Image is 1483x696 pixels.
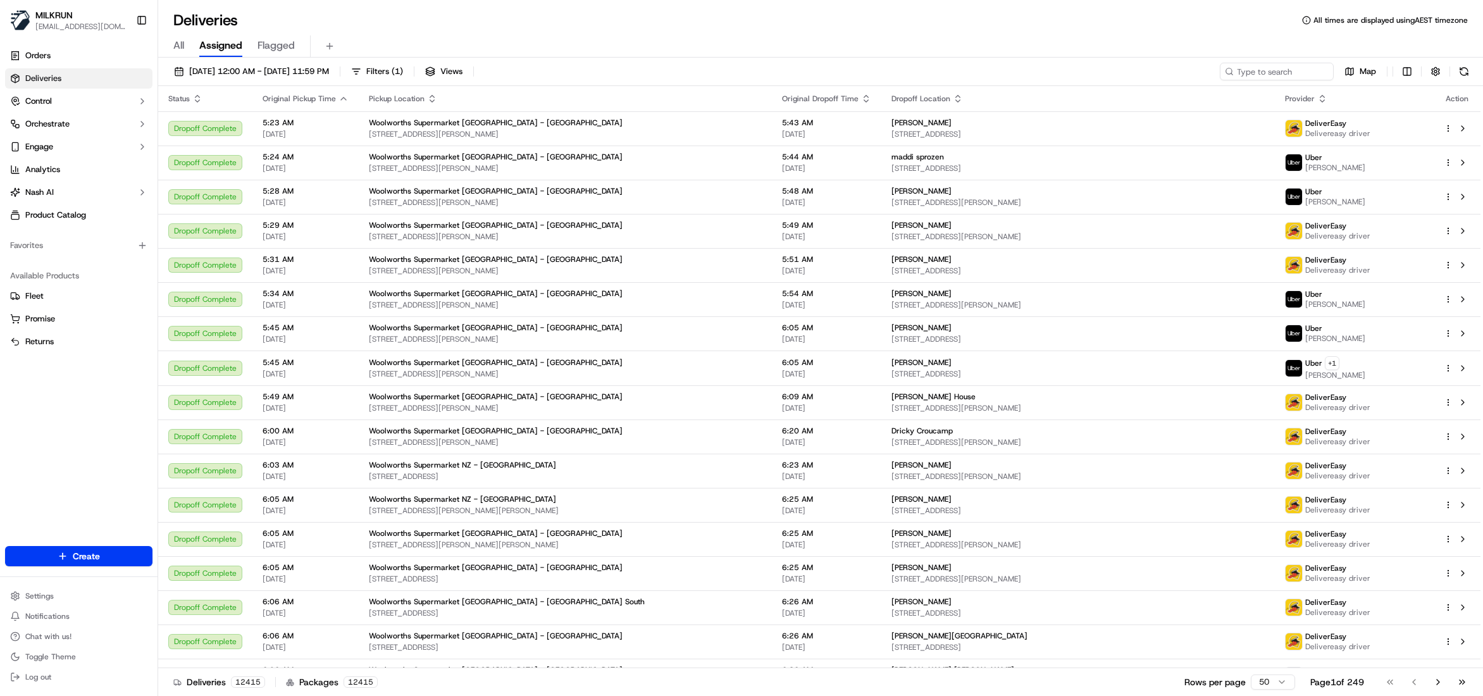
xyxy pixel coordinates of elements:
span: [STREET_ADDRESS] [891,506,1265,516]
span: Delivereasy driver [1305,265,1370,275]
img: delivereasy_logo.png [1286,463,1302,479]
span: Woolworths Supermarket [GEOGRAPHIC_DATA] - [GEOGRAPHIC_DATA] [369,323,623,333]
button: Notifications [5,607,152,625]
span: 6:05 AM [782,357,871,368]
span: [STREET_ADDRESS][PERSON_NAME] [369,369,762,379]
span: 6:26 AM [782,597,871,607]
span: 6:25 AM [782,528,871,538]
span: [DATE] [782,266,871,276]
span: [PERSON_NAME] [891,323,952,333]
span: [PERSON_NAME] [1305,333,1365,344]
p: Rows per page [1184,676,1246,688]
span: [DATE] 12:00 AM - [DATE] 11:59 PM [189,66,329,77]
button: [DATE] 12:00 AM - [DATE] 11:59 PM [168,63,335,80]
img: delivereasy_logo.png [1286,497,1302,513]
span: [DATE] [263,163,349,173]
span: Delivereasy driver [1305,539,1370,549]
span: [DATE] [782,129,871,139]
span: Settings [25,591,54,601]
span: Pickup Location [369,94,425,104]
span: [DATE] [782,232,871,242]
span: Woolworths Supermarket [GEOGRAPHIC_DATA] - [GEOGRAPHIC_DATA] [369,562,623,573]
span: [STREET_ADDRESS][PERSON_NAME] [891,403,1265,413]
div: 12415 [231,676,265,688]
span: [STREET_ADDRESS][PERSON_NAME] [369,232,762,242]
a: Returns [10,336,147,347]
span: [PERSON_NAME] [1305,163,1365,173]
span: Nash AI [25,187,54,198]
span: [DATE] [782,608,871,618]
span: 5:51 AM [782,254,871,264]
button: Chat with us! [5,628,152,645]
span: Notifications [25,611,70,621]
span: Woolworths Supermarket [GEOGRAPHIC_DATA] - [GEOGRAPHIC_DATA] [369,254,623,264]
span: [STREET_ADDRESS][PERSON_NAME] [369,266,762,276]
span: [DATE] [782,642,871,652]
span: Status [168,94,190,104]
span: [STREET_ADDRESS] [369,642,762,652]
span: Toggle Theme [25,652,76,662]
span: Uber [1305,289,1322,299]
span: Assigned [199,38,242,53]
span: 5:45 AM [263,323,349,333]
button: Returns [5,332,152,352]
span: Original Pickup Time [263,94,336,104]
span: [DATE] [263,334,349,344]
button: Nash AI [5,182,152,202]
span: [DATE] [263,197,349,208]
img: delivereasy_logo.png [1286,428,1302,445]
span: Delivereasy driver [1305,607,1370,618]
span: All [173,38,184,53]
button: [EMAIL_ADDRESS][DOMAIN_NAME] [35,22,126,32]
span: Woolworths Supermarket [GEOGRAPHIC_DATA] - [GEOGRAPHIC_DATA] [369,426,623,436]
span: DeliverEasy [1305,529,1346,539]
button: Fleet [5,286,152,306]
span: Log out [25,672,51,682]
span: [STREET_ADDRESS][PERSON_NAME][PERSON_NAME] [369,506,762,516]
span: [PERSON_NAME] [891,494,952,504]
span: Provider [1285,94,1315,104]
span: 6:00 AM [263,426,349,436]
span: Create [73,550,100,562]
span: [PERSON_NAME] [891,460,952,470]
span: [STREET_ADDRESS][PERSON_NAME] [369,334,762,344]
span: [STREET_ADDRESS][PERSON_NAME] [891,574,1265,584]
span: [STREET_ADDRESS][PERSON_NAME] [369,129,762,139]
img: uber-new-logo.jpeg [1286,325,1302,342]
button: Views [419,63,468,80]
div: Deliveries [173,676,265,688]
img: delivereasy_logo.png [1286,394,1302,411]
span: Product Catalog [25,209,86,221]
span: [PERSON_NAME] [891,528,952,538]
button: Promise [5,309,152,329]
a: Promise [10,313,147,325]
span: [PERSON_NAME] [891,597,952,607]
span: [DATE] [263,574,349,584]
button: Filters(1) [345,63,409,80]
span: ( 1 ) [392,66,403,77]
span: [PERSON_NAME] [1305,299,1365,309]
span: [DATE] [782,163,871,173]
span: [DATE] [263,129,349,139]
h1: Deliveries [173,10,238,30]
img: delivereasy_logo.png [1286,531,1302,547]
span: [PERSON_NAME] House [891,392,976,402]
span: [PERSON_NAME] [1305,197,1365,207]
span: Woolworths Supermarket [GEOGRAPHIC_DATA] - [GEOGRAPHIC_DATA] [369,665,623,675]
span: Original Dropoff Time [782,94,859,104]
span: Uber [1305,323,1322,333]
div: Favorites [5,235,152,256]
span: Woolworths Supermarket [GEOGRAPHIC_DATA] - [GEOGRAPHIC_DATA] [369,118,623,128]
img: uber-new-logo.jpeg [1286,154,1302,171]
div: Available Products [5,266,152,286]
span: DoorDash Drive [1305,666,1362,676]
span: Engage [25,141,53,152]
span: [PERSON_NAME] [891,289,952,299]
span: DeliverEasy [1305,392,1346,402]
img: delivereasy_logo.png [1286,223,1302,239]
span: Woolworths Supermarket [GEOGRAPHIC_DATA] - [GEOGRAPHIC_DATA] [369,357,623,368]
span: 6:26 AM [782,631,871,641]
span: [PERSON_NAME] [1305,370,1365,380]
span: Woolworths Supermarket [GEOGRAPHIC_DATA] - [GEOGRAPHIC_DATA] [369,152,623,162]
span: Delivereasy driver [1305,471,1370,481]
